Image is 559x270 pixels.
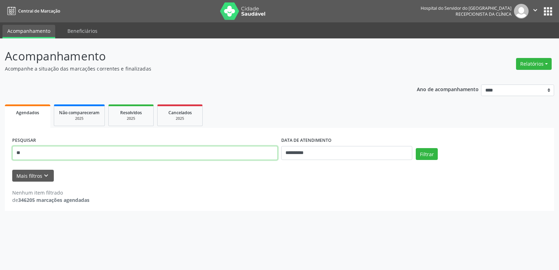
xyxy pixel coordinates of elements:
[12,196,89,204] div: de
[12,135,36,146] label: PESQUISAR
[5,5,60,17] a: Central de Marcação
[63,25,102,37] a: Beneficiários
[281,135,332,146] label: DATA DE ATENDIMENTO
[12,170,54,182] button: Mais filtroskeyboard_arrow_down
[531,6,539,14] i: 
[416,148,438,160] button: Filtrar
[5,65,389,72] p: Acompanhe a situação das marcações correntes e finalizadas
[16,110,39,116] span: Agendados
[421,5,511,11] div: Hospital do Servidor do [GEOGRAPHIC_DATA]
[59,110,100,116] span: Não compareceram
[18,197,89,203] strong: 346205 marcações agendadas
[529,4,542,19] button: 
[456,11,511,17] span: Recepcionista da clínica
[542,5,554,17] button: apps
[417,85,479,93] p: Ano de acompanhamento
[18,8,60,14] span: Central de Marcação
[114,116,148,121] div: 2025
[2,25,55,38] a: Acompanhamento
[120,110,142,116] span: Resolvidos
[168,110,192,116] span: Cancelados
[12,189,89,196] div: Nenhum item filtrado
[5,48,389,65] p: Acompanhamento
[516,58,552,70] button: Relatórios
[59,116,100,121] div: 2025
[514,4,529,19] img: img
[42,172,50,180] i: keyboard_arrow_down
[162,116,197,121] div: 2025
